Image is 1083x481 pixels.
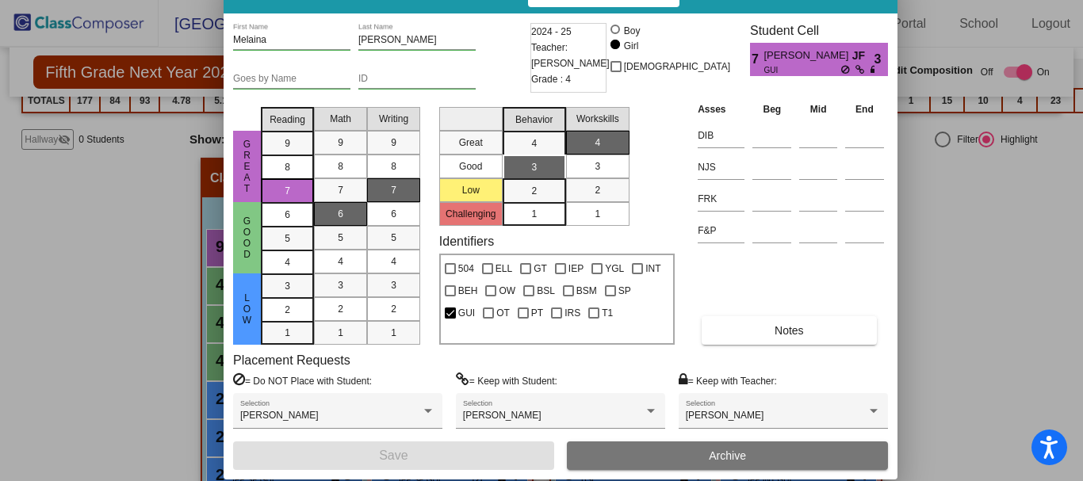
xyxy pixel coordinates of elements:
label: = Do NOT Place with Student: [233,372,372,388]
span: 4 [338,254,343,269]
span: Math [330,112,351,126]
span: 5 [338,231,343,245]
span: IRS [564,303,580,323]
span: GUI [458,303,475,323]
button: Notes [702,316,876,345]
span: 9 [338,136,343,150]
span: Writing [379,112,408,126]
th: End [841,101,888,118]
span: 2 [595,183,600,197]
span: 9 [391,136,396,150]
span: ELL [496,259,512,278]
span: GT [534,259,547,278]
span: 1 [285,326,290,340]
span: BSL [537,281,555,300]
span: 1 [338,326,343,340]
th: Beg [748,101,795,118]
span: 1 [391,326,396,340]
span: Workskills [576,112,619,126]
span: Behavior [515,113,553,127]
label: Placement Requests [233,353,350,368]
h3: Student Cell [750,23,888,38]
div: Boy [623,24,641,38]
span: 1 [531,207,537,221]
span: [PERSON_NAME] [686,410,764,421]
span: Archive [709,449,746,462]
span: 2 [338,302,343,316]
span: [DEMOGRAPHIC_DATA] [624,57,730,76]
span: 7 [285,184,290,198]
span: 6 [338,207,343,221]
span: INT [645,259,660,278]
span: YGL [605,259,624,278]
span: OW [499,281,515,300]
span: BSM [576,281,597,300]
input: assessment [698,187,744,211]
span: 4 [595,136,600,150]
input: assessment [698,124,744,147]
span: 3 [874,50,888,69]
span: 3 [391,278,396,292]
span: IEP [568,259,584,278]
th: Mid [795,101,841,118]
span: 3 [531,160,537,174]
label: Identifiers [439,234,494,249]
input: assessment [698,219,744,242]
span: 5 [391,231,396,245]
span: GUI [763,64,840,76]
span: 6 [391,207,396,221]
span: 3 [285,279,290,293]
span: [PERSON_NAME] [763,48,851,64]
span: Save [379,449,408,462]
span: [PERSON_NAME] [463,410,541,421]
div: Girl [623,39,639,53]
span: 3 [338,278,343,292]
span: 7 [391,183,396,197]
span: 9 [285,136,290,151]
span: 8 [338,159,343,174]
span: 5 [285,231,290,246]
span: BEH [458,281,478,300]
span: Good [240,216,254,260]
button: Archive [567,441,888,470]
span: 4 [285,255,290,269]
span: 2 [285,303,290,317]
span: 7 [338,183,343,197]
span: 2 [391,302,396,316]
label: = Keep with Teacher: [679,372,777,388]
span: SP [618,281,631,300]
span: T1 [602,303,613,323]
span: 8 [285,160,290,174]
span: Great [240,139,254,194]
span: 7 [750,50,763,69]
span: Low [240,292,254,326]
span: 2024 - 25 [531,24,572,40]
span: PT [531,303,543,323]
span: JF [852,48,874,64]
input: goes by name [233,74,350,85]
span: 4 [531,136,537,151]
span: Grade : 4 [531,71,571,87]
th: Asses [694,101,748,118]
span: 4 [391,254,396,269]
span: OT [496,303,510,323]
span: Teacher: [PERSON_NAME] [531,40,610,71]
button: Save [233,441,554,470]
span: Notes [775,324,804,337]
span: 3 [595,159,600,174]
span: 504 [458,259,474,278]
span: 2 [531,184,537,198]
span: 1 [595,207,600,221]
span: [PERSON_NAME] [240,410,319,421]
span: 6 [285,208,290,222]
span: Reading [270,113,305,127]
span: 8 [391,159,396,174]
input: assessment [698,155,744,179]
label: = Keep with Student: [456,372,557,388]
